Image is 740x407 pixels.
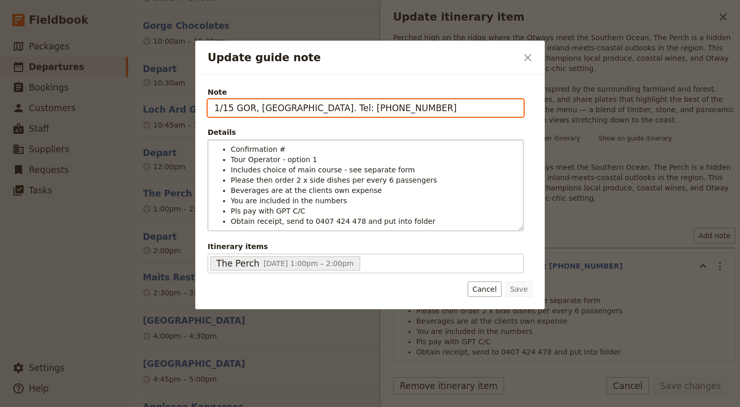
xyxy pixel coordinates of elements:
span: Itinerary items [208,241,524,252]
div: Details [208,127,524,137]
button: Close dialog [519,49,536,66]
span: Beverages are at the clients own expense [231,186,382,194]
span: Pls pay with GPT C/C [231,207,305,215]
input: Note [208,99,524,117]
span: You are included in the numbers [231,197,347,205]
span: Please then order 2 x side dishes per every 6 passengers [231,176,437,184]
span: Obtain receipt, send to 0407 424 478 and put into folder [231,217,435,225]
span: Includes choice of main course - see separate form [231,166,415,174]
button: Cancel [468,281,501,297]
span: Note [208,87,524,97]
span: [DATE] 1:00pm – 2:00pm [264,259,354,268]
span: The Perch [216,257,260,270]
button: Save [506,281,532,297]
h2: Update guide note [208,50,517,65]
span: Tour Operator - option 1 [231,155,317,164]
span: Confirmation # [231,145,286,153]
